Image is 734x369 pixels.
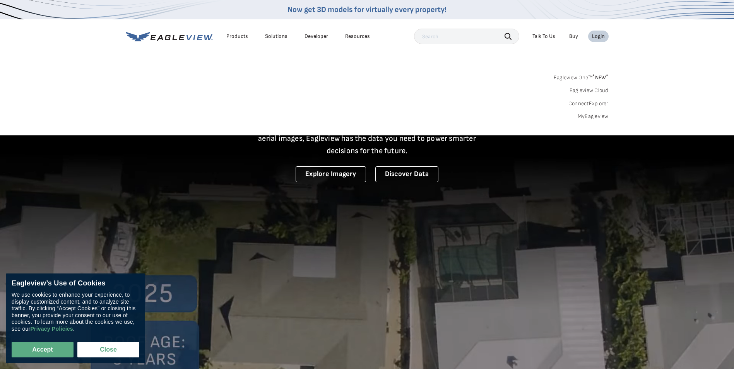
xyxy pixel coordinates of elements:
a: Privacy Policies [30,326,73,332]
a: Buy [569,33,578,40]
button: Close [77,342,139,357]
a: Explore Imagery [296,166,366,182]
a: Eagleview Cloud [570,87,609,94]
input: Search [414,29,519,44]
div: Eagleview’s Use of Cookies [12,279,139,288]
div: Talk To Us [532,33,555,40]
span: NEW [592,74,608,81]
a: ConnectExplorer [568,100,609,107]
a: MyEagleview [578,113,609,120]
div: Solutions [265,33,287,40]
a: Discover Data [375,166,438,182]
p: A new era starts here. Built on more than 3.5 billion high-resolution aerial images, Eagleview ha... [249,120,486,157]
button: Accept [12,342,74,357]
a: Eagleview One™*NEW* [554,72,609,81]
div: We use cookies to enhance your experience, to display customized content, and to analyze site tra... [12,292,139,332]
div: Login [592,33,605,40]
div: Products [226,33,248,40]
a: Now get 3D models for virtually every property! [287,5,447,14]
div: Resources [345,33,370,40]
a: Developer [305,33,328,40]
